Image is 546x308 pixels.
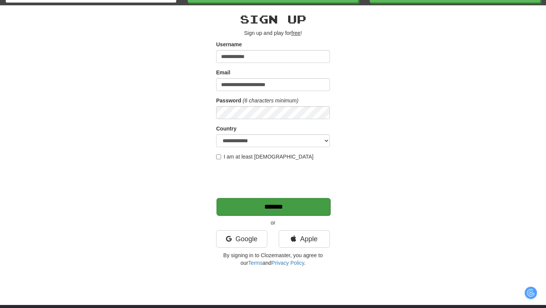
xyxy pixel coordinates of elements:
a: Terms [248,260,262,266]
u: free [291,30,300,36]
label: Username [216,41,242,48]
label: Country [216,125,237,132]
a: Apple [279,230,330,248]
p: By signing in to Clozemaster, you agree to our and . [216,251,330,267]
p: or [216,219,330,226]
p: Sign up and play for ! [216,29,330,37]
a: Privacy Policy [271,260,304,266]
em: (6 characters minimum) [243,97,298,104]
label: Password [216,97,241,104]
a: Google [216,230,267,248]
label: Email [216,69,230,76]
label: I am at least [DEMOGRAPHIC_DATA] [216,153,314,160]
iframe: To enrich screen reader interactions, please activate Accessibility in Grammarly extension settings [216,164,331,194]
input: I am at least [DEMOGRAPHIC_DATA] [216,154,221,159]
h2: Sign up [216,13,330,25]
